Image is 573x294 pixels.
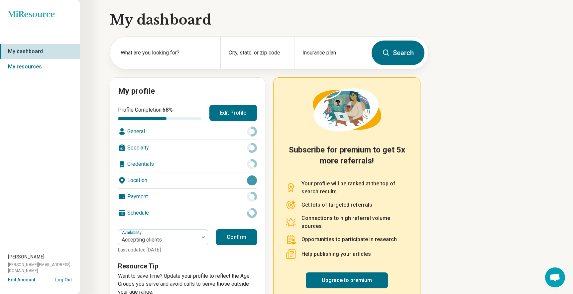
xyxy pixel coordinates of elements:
button: Search [372,41,424,65]
p: Connections to high referral volume sources [301,214,408,230]
span: [PERSON_NAME][EMAIL_ADDRESS][DOMAIN_NAME] [8,262,80,274]
p: Help publishing your articles [301,250,371,258]
a: Upgrade to premium [306,272,388,288]
label: Availability [122,230,143,235]
h3: Resource Tip [118,261,257,271]
h2: Subscribe for premium to get 5x more referrals! [286,145,408,172]
div: Payment [118,189,257,205]
div: Profile Completion: [118,106,201,120]
p: Last updated: [DATE] [118,246,208,253]
button: Edit Profile [209,105,257,121]
div: Credentials [118,156,257,172]
h1: My dashboard [110,11,429,29]
div: General [118,124,257,140]
button: Log Out [55,276,72,282]
button: Confirm [216,229,257,245]
span: [PERSON_NAME] [8,253,45,260]
p: Your profile will be ranked at the top of search results [301,180,408,196]
div: Specialty [118,140,257,156]
button: Edit Account [8,276,35,283]
label: What are you looking for? [121,49,212,57]
div: Location [118,172,257,188]
p: Get lots of targeted referrals [301,201,372,209]
span: 58 % [163,107,173,113]
h2: My profile [118,86,257,97]
div: Schedule [118,205,257,221]
p: Opportunities to participate in research [301,236,397,244]
div: Open chat [545,267,565,287]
